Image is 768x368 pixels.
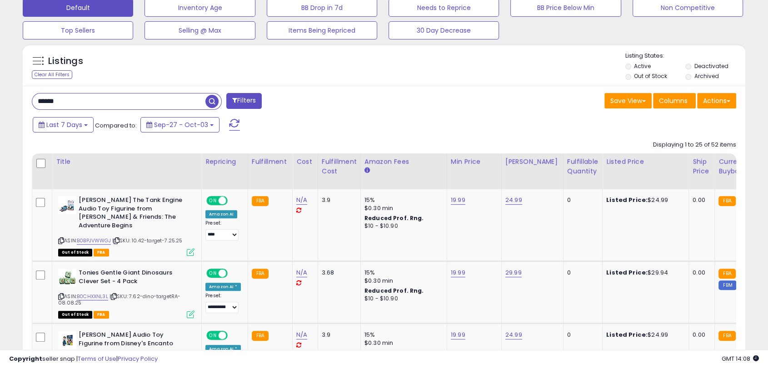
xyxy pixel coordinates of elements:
div: Repricing [205,157,244,167]
button: Columns [653,93,696,108]
small: FBA [718,269,735,279]
div: 0 [567,196,595,204]
div: Amazon AI [205,210,237,218]
small: FBA [718,196,735,206]
span: All listings that are currently out of stock and unavailable for purchase on Amazon [58,311,92,319]
div: $0.30 min [364,277,440,285]
span: Compared to: [95,121,137,130]
span: OFF [226,332,241,339]
div: $24.99 [606,196,682,204]
img: 41rFVp3h3yL._SL40_.jpg [58,331,76,349]
label: Out of Stock [634,72,667,80]
button: Last 7 Days [33,117,94,132]
small: FBA [252,331,269,341]
b: Listed Price: [606,330,648,339]
label: Deactivated [694,62,728,70]
span: Sep-27 - Oct-03 [154,120,208,129]
a: 29.99 [505,268,522,277]
a: 24.99 [505,330,522,339]
button: Selling @ Max [145,21,255,39]
div: Fulfillment Cost [322,157,357,176]
div: $0.30 min [364,339,440,347]
a: N/A [296,268,307,277]
button: Items Being Repriced [267,21,377,39]
span: FBA [94,311,109,319]
div: Amazon AI * [205,283,241,291]
div: Cost [296,157,314,167]
div: $10 - $10.90 [364,295,440,303]
div: Ship Price [693,157,711,176]
a: Privacy Policy [118,354,158,363]
div: Amazon Fees [364,157,443,167]
button: Top Sellers [23,21,133,39]
a: N/A [296,196,307,205]
div: Preset: [205,293,241,313]
div: 15% [364,331,440,339]
div: $10 - $10.90 [364,222,440,230]
span: OFF [226,270,241,277]
div: 3.9 [322,196,354,204]
small: FBA [252,196,269,206]
a: 19.99 [451,196,465,205]
div: 0.00 [693,196,708,204]
p: Listing States: [625,52,745,60]
h5: Listings [48,55,83,68]
button: 30 Day Decrease [389,21,499,39]
a: N/A [296,330,307,339]
b: Tonies Gentle Giant Dinosaurs Clever Set - 4 Pack [79,269,189,288]
div: 0 [567,269,595,277]
div: $24.99 [606,331,682,339]
span: ON [207,197,219,205]
div: 15% [364,196,440,204]
span: OFF [226,197,241,205]
button: Sep-27 - Oct-03 [140,117,219,132]
strong: Copyright [9,354,42,363]
b: [PERSON_NAME] Audio Toy Figurine from Disney's Encanto [79,331,189,350]
b: Listed Price: [606,196,648,204]
small: FBM [718,280,736,290]
div: Displaying 1 to 25 of 52 items [653,141,736,149]
small: FBA [252,269,269,279]
div: ASIN: [58,269,194,317]
small: Amazon Fees. [364,167,370,175]
div: 15% [364,269,440,277]
img: 41C6QI2achL._SL40_.jpg [58,269,76,287]
span: | SKU: 7.62-dino-targetRA-08.08.25 [58,293,180,306]
span: All listings that are currently out of stock and unavailable for purchase on Amazon [58,249,92,256]
div: Min Price [451,157,498,167]
div: Title [56,157,198,167]
div: $29.94 [606,269,682,277]
div: 3.68 [322,269,354,277]
button: Save View [604,93,652,108]
div: seller snap | | [9,355,158,363]
b: Listed Price: [606,268,648,277]
div: [PERSON_NAME] [505,157,559,167]
div: Preset: [205,220,241,240]
label: Archived [694,72,719,80]
img: 41K5o7N4WYL._SL40_.jpg [58,196,76,214]
b: [PERSON_NAME] The Tank Engine Audio Toy Figurine from [PERSON_NAME] & Friends: The Adventure Begins [79,196,189,232]
div: ASIN: [58,196,194,255]
small: FBA [718,331,735,341]
button: Filters [226,93,262,109]
span: ON [207,270,219,277]
div: Fulfillment [252,157,289,167]
span: | SKU: 10.42-target-7.25.25 [112,237,183,244]
a: B0CHXXNL3L [77,293,108,300]
a: 19.99 [451,268,465,277]
a: B0BPJVWWGJ [77,237,111,245]
b: Reduced Prof. Rng. [364,287,424,294]
div: 0.00 [693,269,708,277]
div: 0.00 [693,331,708,339]
span: Last 7 Days [46,120,82,129]
div: Listed Price [606,157,685,167]
label: Active [634,62,651,70]
div: $0.30 min [364,204,440,212]
button: Actions [697,93,736,108]
div: Fulfillable Quantity [567,157,598,176]
div: Current Buybox Price [718,157,765,176]
a: Terms of Use [78,354,116,363]
span: FBA [94,249,109,256]
span: ON [207,332,219,339]
a: 19.99 [451,330,465,339]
